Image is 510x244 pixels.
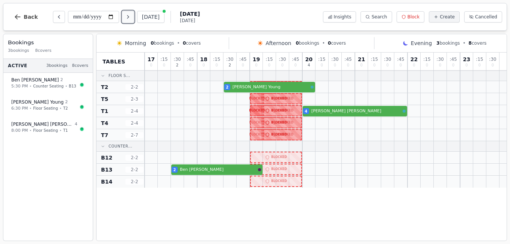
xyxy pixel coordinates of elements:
span: • [322,40,325,46]
span: 8 [469,41,472,46]
span: T5 [101,95,108,103]
span: Back [24,14,38,20]
span: : 45 [450,57,457,62]
span: : 30 [436,57,444,62]
button: [DATE] [137,11,164,23]
span: 3 bookings [46,63,68,69]
span: B13 [101,166,112,173]
span: Search [371,14,387,20]
span: 23 [463,57,470,62]
span: bookings [296,40,319,46]
span: : 15 [476,57,483,62]
span: 2 [174,167,176,173]
span: 4 [308,63,310,67]
span: 0 [426,63,428,67]
button: [PERSON_NAME] [PERSON_NAME]48:00 PM•Floor Seating•T1 [6,117,90,138]
span: Block [407,14,419,20]
span: Tables [103,58,125,65]
span: 2 - 4 [125,120,143,126]
span: covers [469,40,487,46]
span: : 30 [331,57,338,62]
span: 0 [347,63,349,67]
button: Previous day [53,11,65,23]
span: 2 - 4 [125,108,143,114]
span: 2 - 3 [125,96,143,102]
span: 0 [328,41,331,46]
span: 0 [189,63,192,67]
span: : 45 [292,57,299,62]
span: 0 [183,41,186,46]
span: [DATE] [180,18,200,24]
span: [PERSON_NAME] [PERSON_NAME] [11,121,73,127]
span: 0 [400,63,402,67]
span: covers [328,40,346,46]
span: Counter Seating [33,83,63,89]
button: Back [8,8,44,26]
span: 2 - 2 [125,84,143,90]
span: 4 [305,108,308,114]
span: T2 [63,105,68,111]
span: 3 [436,41,439,46]
span: 2 [229,63,231,67]
span: 2 [176,63,178,67]
span: 19 [253,57,260,62]
span: 3 bookings [8,48,29,54]
span: 4 [75,121,77,128]
button: Block [397,11,424,23]
span: : 15 [160,57,167,62]
span: 0 [373,63,376,67]
button: Insights [323,11,356,23]
button: Create [429,11,460,23]
span: Afternoon [266,39,291,47]
span: 0 [321,63,323,67]
span: 0 [255,63,257,67]
span: 6:30 PM [11,105,28,112]
span: T1 [101,107,108,115]
span: • [65,83,67,89]
span: 0 [216,63,218,67]
span: 2 [226,84,229,90]
span: 2 - 2 [125,155,143,161]
span: • [59,105,62,111]
span: 0 [452,63,454,67]
span: 0 [281,63,284,67]
span: Ben [PERSON_NAME] [180,167,257,173]
span: : 45 [344,57,352,62]
span: Floor Seating [33,128,58,133]
span: 0 [386,63,389,67]
span: 2 - 7 [125,132,143,138]
span: 8 covers [35,48,51,54]
span: 0 [413,63,415,67]
span: 0 [465,63,468,67]
span: 0 [202,63,205,67]
h3: Bookings [8,39,88,46]
span: : 30 [279,57,286,62]
span: [PERSON_NAME] [PERSON_NAME] [311,108,401,114]
span: [DATE] [180,10,200,18]
span: : 15 [266,57,273,62]
span: T7 [101,131,108,139]
span: 17 [148,57,155,62]
span: : 30 [226,57,233,62]
span: : 15 [213,57,220,62]
span: covers [183,40,201,46]
span: : 30 [384,57,391,62]
span: 0 [150,63,152,67]
span: 0 [268,63,270,67]
span: • [29,105,32,111]
span: [PERSON_NAME] Young [11,99,63,105]
span: : 45 [397,57,404,62]
span: 21 [358,57,365,62]
span: : 15 [423,57,430,62]
span: 2 [60,77,63,83]
span: Morning [125,39,146,47]
span: Evening [411,39,432,47]
span: B12 [101,154,112,161]
span: 0 [151,41,154,46]
span: 0 [163,63,165,67]
span: Create [440,14,455,20]
span: • [29,128,32,133]
span: T4 [101,119,108,127]
button: [PERSON_NAME] Young26:30 PM•Floor Seating•T2 [6,95,90,116]
span: Insights [334,14,352,20]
